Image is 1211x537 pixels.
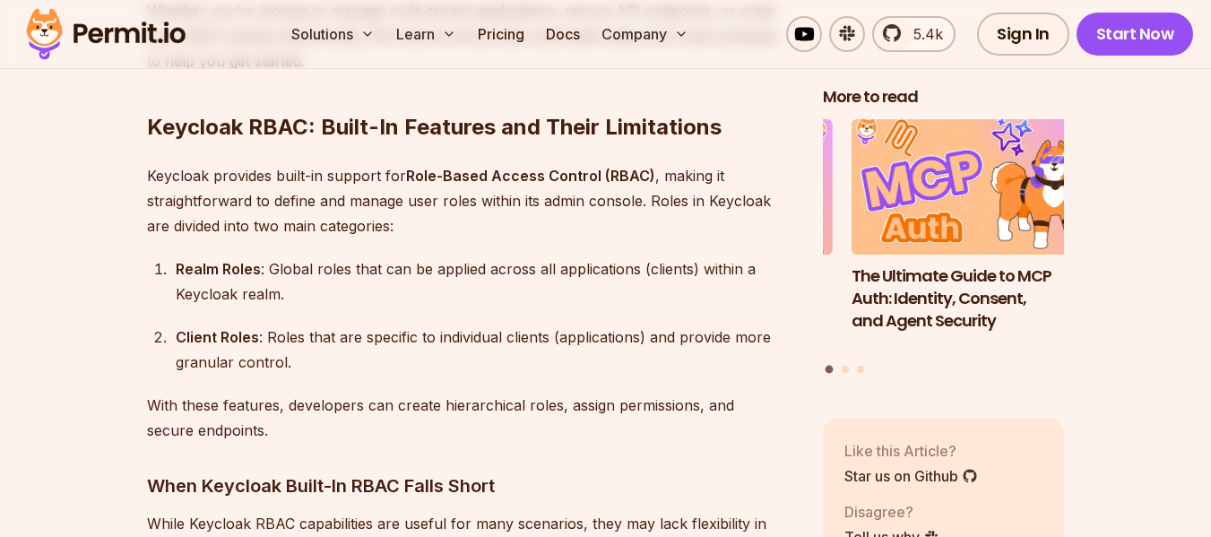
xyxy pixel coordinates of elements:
a: Start Now [1077,13,1194,56]
h2: More to read [823,86,1065,108]
p: With these features, developers can create hierarchical roles, assign permissions, and secure end... [147,393,794,443]
span: 5.4k [903,23,943,45]
a: Star us on Github [844,465,978,487]
button: Solutions [284,16,382,52]
p: Like this Article? [844,440,978,462]
button: Go to slide 3 [857,366,864,373]
a: Sign In [977,13,1069,56]
h3: When Keycloak Built-In RBAC Falls Short [147,472,794,500]
li: 1 of 3 [852,119,1094,355]
img: Human-in-the-Loop for AI Agents: Best Practices, Frameworks, Use Cases, and Demo [591,119,833,256]
div: : Global roles that can be applied across all applications (clients) within a Keycloak realm. [176,256,794,307]
h2: Keycloak RBAC: Built-In Features and Their Limitations [147,41,794,142]
a: The Ultimate Guide to MCP Auth: Identity, Consent, and Agent SecurityThe Ultimate Guide to MCP Au... [852,119,1094,355]
div: : Roles that are specific to individual clients (applications) and provide more granular control. [176,325,794,375]
button: Go to slide 1 [826,366,834,374]
strong: Client Roles [176,328,259,346]
h3: Human-in-the-Loop for AI Agents: Best Practices, Frameworks, Use Cases, and Demo [591,265,833,354]
button: Learn [389,16,463,52]
strong: Realm Roles [176,260,261,278]
h3: The Ultimate Guide to MCP Auth: Identity, Consent, and Agent Security [852,265,1094,332]
div: Posts [823,119,1065,377]
p: Disagree? [844,501,939,523]
img: Permit logo [18,4,194,65]
a: Docs [539,16,587,52]
a: Pricing [471,16,532,52]
p: Keycloak provides built-in support for , making it straightforward to define and manage user role... [147,163,794,238]
a: 5.4k [872,16,956,52]
img: The Ultimate Guide to MCP Auth: Identity, Consent, and Agent Security [852,119,1094,256]
button: Company [594,16,696,52]
button: Go to slide 2 [842,366,849,373]
li: 3 of 3 [591,119,833,355]
strong: Role-Based Access Control (RBAC) [406,167,655,185]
